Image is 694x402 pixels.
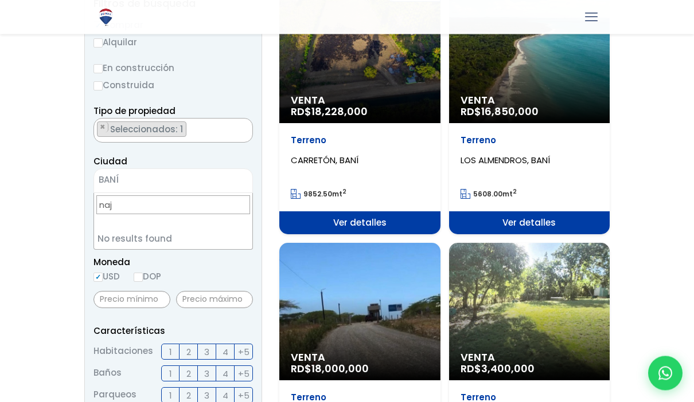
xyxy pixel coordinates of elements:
[291,362,369,376] span: RD$
[134,270,161,284] label: DOP
[96,7,116,27] img: Logo de REMAX
[94,119,100,144] textarea: Search
[224,172,241,191] button: Remove all items
[93,82,103,91] input: Construida
[240,123,246,133] span: ×
[279,212,440,235] span: Ver detalles
[204,367,209,381] span: 3
[134,273,143,282] input: DOP
[481,105,539,119] span: 16,850,000
[93,156,127,168] span: Ciudad
[513,188,517,196] sup: 2
[93,255,253,270] span: Moneda
[93,39,103,48] input: Alquilar
[223,367,228,381] span: 4
[186,367,191,381] span: 2
[204,345,209,360] span: 3
[93,78,253,93] label: Construida
[98,123,108,133] button: Remove item
[461,105,539,119] span: RD$
[100,123,106,133] span: ×
[291,95,429,107] span: Venta
[93,344,153,360] span: Habitaciones
[303,190,332,199] span: 9852.50
[311,362,369,376] span: 18,000,000
[240,122,247,133] button: Remove all items
[461,362,535,376] span: RD$
[461,190,517,199] span: mt
[291,190,346,199] span: mt
[238,367,249,381] span: +5
[342,188,346,196] sup: 2
[169,345,172,360] span: 1
[291,352,429,364] span: Venta
[97,122,186,137] li: TERRENO
[94,172,224,188] span: BANÍ
[186,345,191,360] span: 2
[582,7,601,27] a: mobile menu
[461,135,599,147] p: Terreno
[449,212,610,235] span: Ver detalles
[93,61,253,76] label: En construcción
[96,196,250,215] input: Search
[93,366,122,382] span: Baños
[291,135,429,147] p: Terreno
[93,273,103,282] input: USD
[93,324,253,338] p: Características
[94,228,252,250] li: No results found
[238,345,249,360] span: +5
[461,352,599,364] span: Venta
[93,36,253,50] label: Alquilar
[93,105,176,117] span: Tipo de propiedad
[93,291,170,309] input: Precio mínimo
[93,65,103,74] input: En construcción
[291,105,368,119] span: RD$
[109,124,186,136] span: Seleccionados: 1
[473,190,502,199] span: 5608.00
[169,367,172,381] span: 1
[311,105,368,119] span: 18,228,000
[93,270,120,284] label: USD
[461,155,550,167] span: LOS ALMENDROS, BANÍ
[291,155,358,167] span: CARRETÓN, BANÍ
[235,176,241,187] span: ×
[93,169,253,194] span: BANÍ
[223,345,228,360] span: 4
[481,362,535,376] span: 3,400,000
[176,291,253,309] input: Precio máximo
[461,95,599,107] span: Venta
